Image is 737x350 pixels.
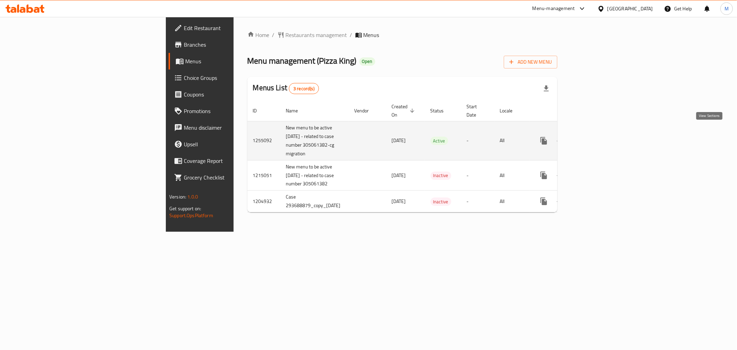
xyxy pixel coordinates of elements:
[538,80,555,97] div: Export file
[467,102,486,119] span: Start Date
[530,100,607,121] th: Actions
[184,90,283,99] span: Coupons
[552,132,569,149] button: Change Status
[504,56,557,68] button: Add New Menu
[461,121,494,160] td: -
[169,204,201,213] span: Get support on:
[281,191,349,212] td: Case 293688879_copy_[DATE]
[552,193,569,210] button: Change Status
[247,31,557,39] nav: breadcrumb
[184,173,283,182] span: Grocery Checklist
[169,192,186,201] span: Version:
[187,192,198,201] span: 1.0.0
[286,107,307,115] span: Name
[532,4,575,13] div: Menu-management
[169,20,289,36] a: Edit Restaurant
[169,153,289,169] a: Coverage Report
[431,197,451,206] div: Inactive
[247,53,357,68] span: Menu management ( Pizza King )
[359,57,375,66] div: Open
[355,107,378,115] span: Vendor
[536,193,552,210] button: more
[392,136,406,145] span: [DATE]
[184,24,283,32] span: Edit Restaurant
[461,160,494,191] td: -
[350,31,352,39] li: /
[509,58,552,66] span: Add New Menu
[281,121,349,160] td: New menu to be active [DATE] - related to case number 305061382-cg migration
[363,31,379,39] span: Menus
[184,107,283,115] span: Promotions
[289,83,319,94] div: Total records count
[494,191,530,212] td: All
[169,53,289,70] a: Menus
[392,197,406,206] span: [DATE]
[494,121,530,160] td: All
[184,74,283,82] span: Choice Groups
[169,103,289,119] a: Promotions
[253,83,319,94] h2: Menus List
[281,160,349,191] td: New menu to be active [DATE] - related to case number 305061382
[461,191,494,212] td: -
[536,167,552,184] button: more
[247,100,607,213] table: enhanced table
[500,107,522,115] span: Locale
[184,157,283,165] span: Coverage Report
[286,31,347,39] span: Restaurants management
[607,5,653,12] div: [GEOGRAPHIC_DATA]
[185,57,283,65] span: Menus
[725,5,729,12] span: M
[184,40,283,49] span: Branches
[431,107,453,115] span: Status
[169,119,289,136] a: Menu disclaimer
[169,86,289,103] a: Coupons
[536,132,552,149] button: more
[277,31,347,39] a: Restaurants management
[184,123,283,132] span: Menu disclaimer
[552,167,569,184] button: Change Status
[431,137,448,145] span: Active
[359,58,375,64] span: Open
[289,85,319,92] span: 3 record(s)
[169,136,289,153] a: Upsell
[169,211,213,220] a: Support.OpsPlatform
[431,172,451,179] span: Inactive
[169,36,289,53] a: Branches
[253,107,266,115] span: ID
[169,70,289,86] a: Choice Groups
[494,160,530,191] td: All
[431,198,451,206] span: Inactive
[431,172,451,180] div: Inactive
[184,140,283,148] span: Upsell
[392,102,417,119] span: Created On
[169,169,289,186] a: Grocery Checklist
[392,171,406,180] span: [DATE]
